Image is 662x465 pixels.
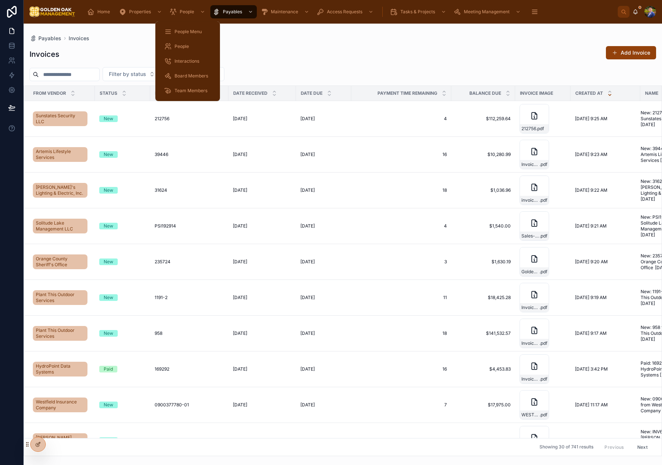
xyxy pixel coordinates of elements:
[33,432,90,450] a: [PERSON_NAME] Creative Concepts Inc
[575,90,603,96] span: Created at
[85,5,115,18] a: Home
[575,295,636,301] a: [DATE] 9:19 AM
[300,330,347,336] a: [DATE]
[520,426,566,455] a: invoice-6583.pdf
[356,223,447,229] a: 4
[33,147,87,162] a: Artemis Lifestyle Services
[175,44,189,49] span: People
[521,197,539,203] span: invoice_31624
[300,366,315,372] span: [DATE]
[521,233,539,239] span: Sales-Invoice-PSI192914
[175,73,208,79] span: Board Members
[233,402,292,408] a: [DATE]
[575,152,607,157] span: [DATE] 9:23 AM
[456,402,511,408] a: $17,975.00
[521,305,539,310] span: Invoice_11912_from_Taricano_Landscape_DBA_Plant_This
[456,366,511,372] a: $4,453.83
[456,116,511,122] a: $112,259.64
[104,366,113,372] div: Paid
[520,354,566,384] a: Invoice_169292_1753894486881.pdf
[36,435,85,447] span: [PERSON_NAME] Creative Concepts Inc
[356,330,447,336] span: 18
[300,187,347,193] a: [DATE]
[30,6,75,18] img: App logo
[271,9,298,15] span: Maintenance
[606,46,656,59] button: Add Invoice
[100,90,117,96] span: Status
[632,441,653,453] button: Next
[99,151,146,158] a: New
[36,363,85,375] span: HydroPoint Data Systems
[233,259,247,265] span: [DATE]
[104,258,113,265] div: New
[104,151,113,158] div: New
[233,223,247,229] span: [DATE]
[233,295,292,301] a: [DATE]
[300,438,347,444] a: [DATE]
[456,223,511,229] span: $1,540.00
[356,116,447,122] span: 4
[456,330,511,336] a: $141,532.57
[33,360,90,378] a: HydroPoint Data Systems
[451,5,524,18] a: Meeting Management
[69,35,89,42] span: Invoices
[575,187,636,193] a: [DATE] 9:22 AM
[456,187,511,193] a: $1,036.96
[33,181,90,199] a: [PERSON_NAME]'s Lighting & Electric, Inc.
[520,247,566,277] a: Golden-Oak-Traffic-Detail-7-16-25-to-7-31-25.pdf
[300,259,347,265] a: [DATE]
[233,438,247,444] span: [DATE]
[36,399,85,411] span: Westfield Insurance Company
[155,259,170,265] span: 235724
[167,5,209,18] a: People
[33,326,87,341] a: Plant This Outdoor Services
[104,115,113,122] div: New
[99,330,146,337] a: New
[456,295,511,301] a: $18,425.28
[33,396,90,414] a: Westfield Insurance Company
[104,294,113,301] div: New
[520,319,566,348] a: Invoice_958_from_Taricano_Landscape_DBA_Plant_This.pdf
[155,90,177,96] span: Invoice #
[539,305,547,310] span: .pdf
[327,9,362,15] span: Access Requests
[356,259,447,265] span: 3
[33,254,87,269] a: Orange County Sheriff's Office
[160,69,216,83] a: Board Members
[33,90,66,96] span: From Vendor
[575,366,636,372] a: [DATE] 3:42 PM
[539,233,547,239] span: .pdf
[300,223,347,229] a: [DATE]
[99,437,146,444] a: New
[539,162,547,167] span: .pdf
[521,162,539,167] span: Invoice_39446_from_Artemis_Lifestyles_Inc
[155,187,167,193] span: 31624
[356,402,447,408] span: 7
[356,295,447,301] a: 11
[356,152,447,157] span: 16
[155,152,224,157] a: 39446
[33,362,87,376] a: HydroPoint Data Systems
[36,220,85,232] span: Solitude Lake Management LLC
[356,366,447,372] a: 16
[36,327,85,339] span: Plant This Outdoor Services
[104,437,113,444] div: New
[36,184,85,196] span: [PERSON_NAME]'s Lighting & Electric, Inc.
[233,438,292,444] a: [DATE]
[33,253,90,271] a: Orange County Sheriff's Office
[155,402,224,408] a: 0900377780-01
[97,9,110,15] span: Home
[539,444,593,450] span: Showing 30 of 741 results
[36,149,85,160] span: Artemis Lifestyle Services
[233,90,268,96] span: Date Received
[33,110,90,128] a: Sunstates Security LLC
[258,5,313,18] a: Maintenance
[155,295,168,301] span: 1191-2
[99,258,146,265] a: New
[160,84,216,97] a: Team Members
[388,5,450,18] a: Tasks & Projects
[301,90,323,96] span: Date Due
